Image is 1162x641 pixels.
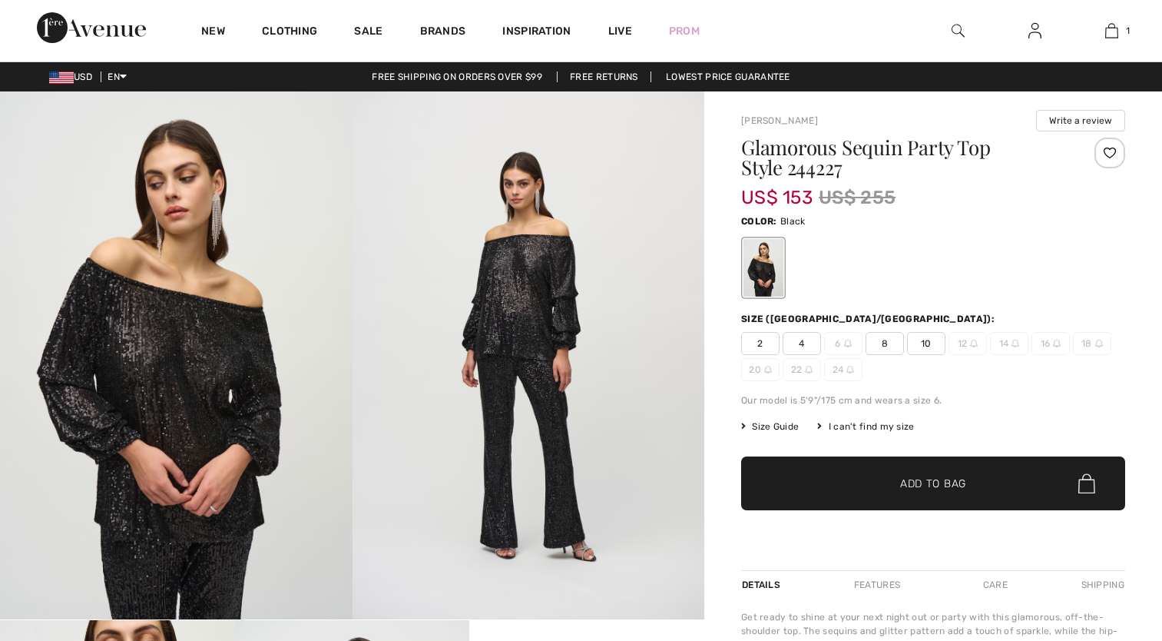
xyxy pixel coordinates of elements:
span: 2 [741,332,780,355]
span: 22 [783,358,821,381]
span: 6 [824,332,862,355]
div: Details [741,571,784,599]
span: 16 [1031,332,1070,355]
span: Add to Bag [900,476,966,492]
span: 20 [741,358,780,381]
a: Free shipping on orders over $99 [359,71,555,82]
h1: Glamorous Sequin Party Top Style 244227 [741,138,1061,178]
a: Free Returns [557,71,651,82]
span: Color: [741,216,777,227]
img: ring-m.svg [844,340,852,347]
div: Black [743,239,783,297]
span: US$ 153 [741,171,813,208]
span: 18 [1073,332,1111,355]
div: Size ([GEOGRAPHIC_DATA]/[GEOGRAPHIC_DATA]): [741,312,998,326]
a: New [201,25,225,41]
span: USD [49,71,98,82]
span: Black [780,216,806,227]
span: Size Guide [741,420,799,433]
div: Our model is 5'9"/175 cm and wears a size 6. [741,394,1125,407]
img: 1ère Avenue [37,12,146,43]
span: 4 [783,332,821,355]
div: Features [841,571,913,599]
img: My Info [1028,22,1041,40]
a: 1 [1074,22,1149,40]
img: ring-m.svg [1095,340,1103,347]
button: Write a review [1036,110,1125,131]
span: 8 [866,332,904,355]
img: US Dollar [49,71,74,84]
img: ring-m.svg [1011,340,1019,347]
a: Live [608,23,632,39]
div: Shipping [1078,571,1125,599]
a: Clothing [262,25,317,41]
div: I can't find my size [817,420,914,433]
span: 12 [948,332,987,355]
span: 24 [824,358,862,381]
img: ring-m.svg [846,366,854,374]
span: 1 [1126,24,1130,38]
div: Care [970,571,1021,599]
a: Lowest Price Guarantee [654,71,803,82]
span: 10 [907,332,945,355]
a: Sale [354,25,382,41]
img: search the website [952,22,965,40]
span: 14 [990,332,1028,355]
img: ring-m.svg [805,366,813,374]
a: [PERSON_NAME] [741,115,818,126]
img: My Bag [1105,22,1118,40]
a: Sign In [1016,22,1054,41]
img: Glamorous Sequin Party Top Style 244227. 2 [353,91,705,619]
img: Bag.svg [1078,473,1095,493]
img: ring-m.svg [764,366,772,374]
img: ring-m.svg [970,340,978,347]
span: US$ 255 [819,184,896,211]
span: Inspiration [502,25,571,41]
img: ring-m.svg [1053,340,1061,347]
button: Add to Bag [741,457,1125,510]
span: EN [108,71,127,82]
a: Prom [669,23,700,39]
a: Brands [420,25,466,41]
